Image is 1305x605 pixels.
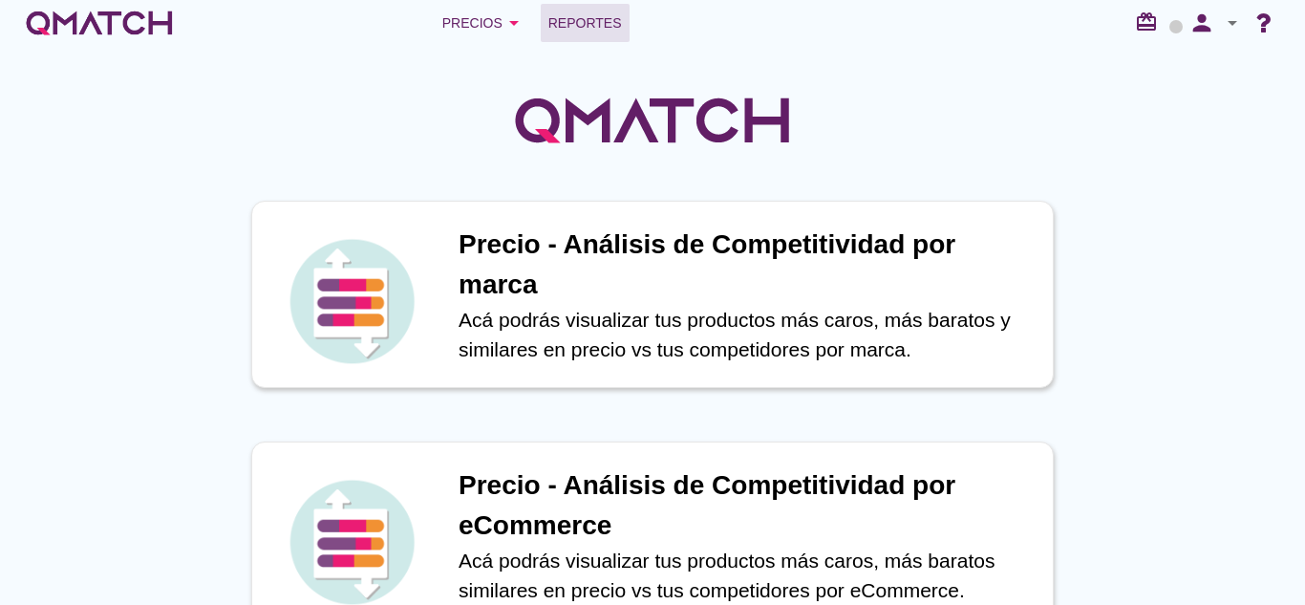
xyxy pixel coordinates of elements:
[459,225,1034,305] h1: Precio - Análisis de Competitividad por marca
[1135,11,1166,33] i: redeem
[548,11,622,34] span: Reportes
[503,11,525,34] i: arrow_drop_down
[541,4,630,42] a: Reportes
[442,11,525,34] div: Precios
[225,201,1080,388] a: iconPrecio - Análisis de Competitividad por marcaAcá podrás visualizar tus productos más caros, m...
[285,234,418,368] img: icon
[459,305,1034,365] p: Acá podrás visualizar tus productos más caros, más baratos y similares en precio vs tus competido...
[427,4,541,42] button: Precios
[1221,11,1244,34] i: arrow_drop_down
[509,73,796,168] img: QMatchLogo
[459,465,1034,546] h1: Precio - Análisis de Competitividad por eCommerce
[1183,10,1221,36] i: person
[23,4,176,42] a: white-qmatch-logo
